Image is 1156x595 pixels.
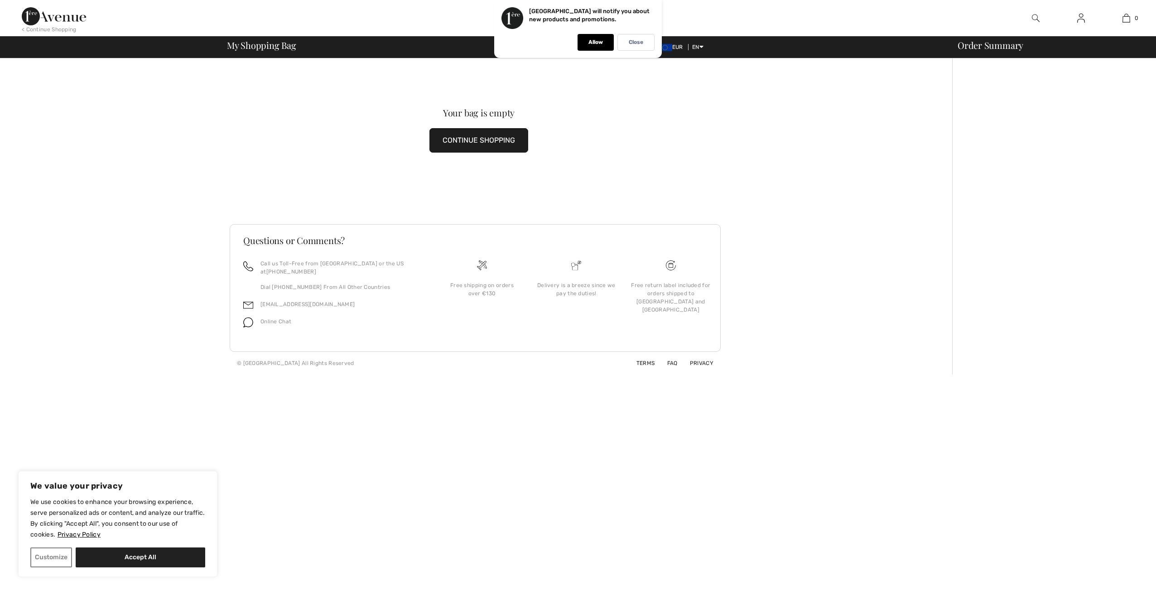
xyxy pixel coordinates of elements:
[30,547,72,567] button: Customize
[237,359,354,367] div: © [GEOGRAPHIC_DATA] All Rights Reserved
[1122,13,1130,24] img: My Bag
[22,25,77,34] div: < Continue Shopping
[658,44,687,50] span: EUR
[1104,13,1148,24] a: 0
[626,360,655,366] a: Terms
[57,530,101,539] a: Privacy Policy
[1070,13,1092,24] a: Sign In
[947,41,1151,50] div: Order Summary
[243,300,253,310] img: email
[243,261,253,271] img: call
[18,471,217,577] div: We value your privacy
[442,281,522,297] div: Free shipping on orders over €130
[656,360,678,366] a: FAQ
[1135,14,1138,22] span: 0
[76,547,205,567] button: Accept All
[477,260,487,270] img: Free shipping on orders over &#8364;130
[266,269,316,275] a: [PHONE_NUMBER]
[30,497,205,540] p: We use cookies to enhance your browsing experience, serve personalized ads or content, and analyz...
[629,39,643,46] p: Close
[30,480,205,491] p: We value your privacy
[255,108,703,117] div: Your bag is empty
[658,44,672,51] img: Euro
[227,41,296,50] span: My Shopping Bag
[571,260,581,270] img: Delivery is a breeze since we pay the duties!
[1032,13,1040,24] img: search the website
[692,44,703,50] span: EN
[260,283,424,291] p: Dial [PHONE_NUMBER] From All Other Countries
[260,259,424,276] p: Call us Toll-Free from [GEOGRAPHIC_DATA] or the US at
[588,39,603,46] p: Allow
[666,260,676,270] img: Free shipping on orders over &#8364;130
[260,318,291,325] span: Online Chat
[22,7,86,25] img: 1ère Avenue
[679,360,713,366] a: Privacy
[529,8,650,23] p: [GEOGRAPHIC_DATA] will notify you about new products and promotions.
[1077,13,1085,24] img: My Info
[631,281,711,314] div: Free return label included for orders shipped to [GEOGRAPHIC_DATA] and [GEOGRAPHIC_DATA]
[536,281,616,297] div: Delivery is a breeze since we pay the duties!
[243,236,707,245] h3: Questions or Comments?
[429,128,528,153] button: CONTINUE SHOPPING
[260,301,355,307] a: [EMAIL_ADDRESS][DOMAIN_NAME]
[243,317,253,327] img: chat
